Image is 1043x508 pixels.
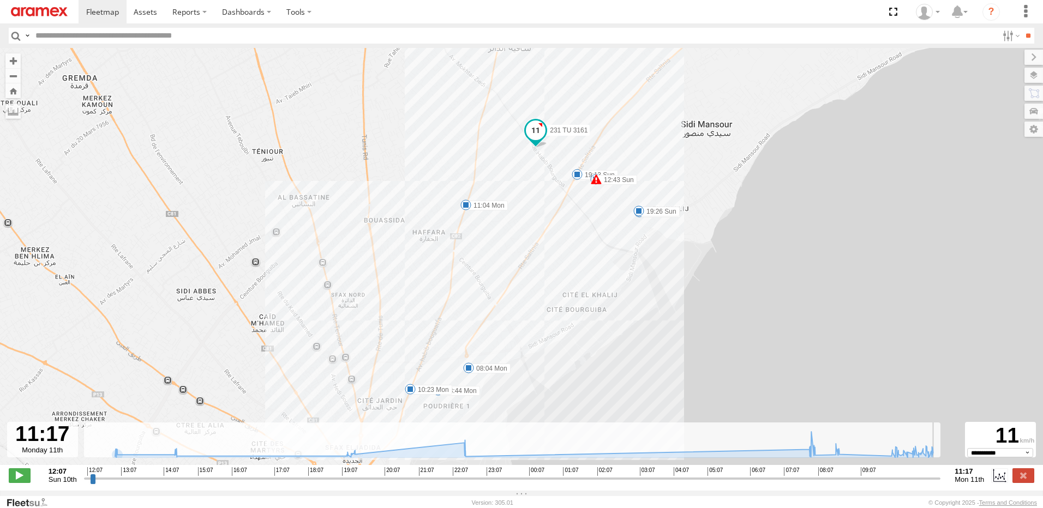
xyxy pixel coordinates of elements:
[164,467,179,476] span: 14:07
[550,126,588,134] span: 231 TU 3161
[5,83,21,98] button: Zoom Home
[596,175,637,185] label: 12:43 Sun
[982,3,1000,21] i: ?
[308,467,323,476] span: 18:07
[87,467,103,476] span: 12:07
[23,28,32,44] label: Search Query
[639,207,680,216] label: 19:26 Sun
[453,467,468,476] span: 22:07
[967,424,1034,448] div: 11
[784,467,799,476] span: 07:07
[121,467,136,476] span: 13:07
[438,386,480,396] label: 08:44 Mon
[11,7,68,16] img: aramex-logo.svg
[232,467,247,476] span: 16:07
[472,499,513,506] div: Version: 305.01
[577,170,618,180] label: 19:13 Sun
[563,467,578,476] span: 01:07
[385,467,400,476] span: 20:07
[1024,122,1043,137] label: Map Settings
[928,499,1037,506] div: © Copyright 2025 -
[818,467,834,476] span: 08:07
[674,467,689,476] span: 04:07
[998,28,1022,44] label: Search Filter Options
[5,104,21,119] label: Measure
[274,467,290,476] span: 17:07
[955,467,984,475] strong: 11:17
[955,475,984,483] span: Mon 11th Aug 2025
[750,467,765,476] span: 06:07
[861,467,876,476] span: 09:07
[912,4,944,20] div: Ahmed Khanfir
[708,467,723,476] span: 05:07
[49,467,77,475] strong: 12:07
[5,68,21,83] button: Zoom out
[487,467,502,476] span: 23:07
[9,468,31,482] label: Play/Stop
[469,364,511,373] label: 08:04 Mon
[5,53,21,68] button: Zoom in
[342,467,357,476] span: 19:07
[1012,468,1034,482] label: Close
[410,385,452,395] label: 10:23 Mon
[419,467,434,476] span: 21:07
[198,467,213,476] span: 15:07
[6,497,56,508] a: Visit our Website
[640,467,655,476] span: 03:07
[49,475,77,483] span: Sun 10th Aug 2025
[529,467,544,476] span: 00:07
[597,467,613,476] span: 02:07
[979,499,1037,506] a: Terms and Conditions
[466,201,508,210] label: 11:04 Mon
